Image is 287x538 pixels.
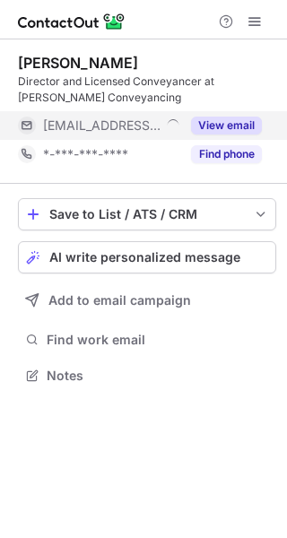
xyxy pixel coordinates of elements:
[49,207,245,221] div: Save to List / ATS / CRM
[18,363,276,388] button: Notes
[18,284,276,317] button: Add to email campaign
[18,241,276,273] button: AI write personalized message
[48,293,191,308] span: Add to email campaign
[43,117,161,134] span: [EMAIL_ADDRESS][DOMAIN_NAME]
[18,54,138,72] div: [PERSON_NAME]
[191,145,262,163] button: Reveal Button
[47,368,269,384] span: Notes
[18,327,276,352] button: Find work email
[191,117,262,134] button: Reveal Button
[18,74,276,106] div: Director and Licensed Conveyancer at [PERSON_NAME] Conveyancing
[18,198,276,230] button: save-profile-one-click
[47,332,269,348] span: Find work email
[18,11,126,32] img: ContactOut v5.3.10
[49,250,240,265] span: AI write personalized message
